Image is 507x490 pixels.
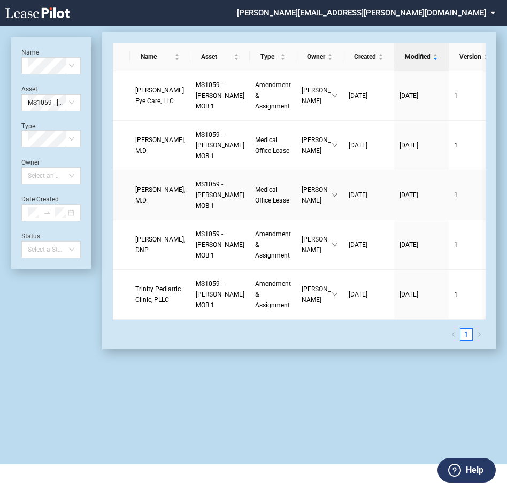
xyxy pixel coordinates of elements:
span: Alanna Wright, DNP [135,236,185,254]
a: Amendment & Assignment [255,80,291,112]
span: 1 [454,241,458,248]
span: [PERSON_NAME] [302,184,332,206]
span: [DATE] [400,291,418,298]
span: to [43,209,51,216]
label: Owner [21,159,40,166]
button: Help [437,458,496,483]
span: Amendment & Assignment [255,230,291,259]
span: MS1059 - Jackson MOB 1 [196,81,244,110]
a: [DATE] [349,90,389,101]
label: Help [466,463,483,477]
span: down [332,192,338,198]
span: [DATE] [349,291,367,298]
span: left [451,332,456,337]
span: Created [354,51,376,62]
span: MS1059 - Jackson MOB 1 [196,131,244,160]
th: Name [130,43,190,71]
span: [DATE] [400,92,418,99]
a: [DATE] [400,140,443,151]
span: [PERSON_NAME] [302,284,332,305]
label: Date Created [21,196,59,203]
li: Next Page [473,328,486,341]
a: [DATE] [400,90,443,101]
span: MS1059 - Jackson MOB 1 [28,95,74,111]
th: Type [250,43,296,71]
a: [PERSON_NAME], M.D. [135,184,185,206]
a: 1 [454,90,494,101]
span: [DATE] [349,142,367,149]
span: Odom's Eye Care, LLC [135,87,184,105]
a: 1 [460,329,472,340]
label: Type [21,122,35,130]
span: [DATE] [400,142,418,149]
a: MS1059 - [PERSON_NAME] MOB 1 [196,179,244,211]
a: [PERSON_NAME], M.D. [135,135,185,156]
span: Rajesh Patel, M.D. [135,136,185,154]
a: [PERSON_NAME] Eye Care, LLC [135,85,185,106]
span: down [332,142,338,149]
span: Rajesh Patel, M.D. [135,186,185,204]
th: Modified [394,43,449,71]
span: [DATE] [349,241,367,248]
label: Name [21,49,39,56]
a: MS1059 - [PERSON_NAME] MOB 1 [196,229,244,261]
span: right [477,332,482,337]
a: MS1059 - [PERSON_NAME] MOB 1 [196,278,244,310]
button: right [473,328,486,341]
span: down [332,242,338,248]
a: [DATE] [400,190,443,200]
span: 1 [454,291,458,298]
span: 1 [454,191,458,199]
span: Amendment & Assignment [255,81,291,110]
span: Medical Office Lease [255,186,289,204]
a: Amendment & Assignment [255,278,291,310]
span: [DATE] [349,92,367,99]
a: Trinity Pediatric Clinic, PLLC [135,284,185,305]
a: 1 [454,239,494,250]
a: [DATE] [349,140,389,151]
li: Previous Page [447,328,460,341]
span: [PERSON_NAME] [302,85,332,106]
a: [DATE] [349,289,389,300]
a: MS1059 - [PERSON_NAME] MOB 1 [196,80,244,112]
a: [DATE] [349,190,389,200]
span: Modified [405,51,431,62]
span: Name [141,51,172,62]
span: [PERSON_NAME] [302,135,332,156]
span: close-circle [70,100,75,105]
label: Asset [21,85,37,93]
a: Amendment & Assignment [255,229,291,261]
span: down [332,291,338,298]
span: [DATE] [400,241,418,248]
span: MS1059 - Jackson MOB 1 [196,230,244,259]
a: 1 [454,190,494,200]
a: Medical Office Lease [255,184,291,206]
span: [DATE] [400,191,418,199]
span: MS1059 - Jackson MOB 1 [196,181,244,209]
span: Amendment & Assignment [255,280,291,309]
span: 1 [454,92,458,99]
span: Medical Office Lease [255,136,289,154]
a: [PERSON_NAME], DNP [135,234,185,255]
span: down [332,92,338,99]
a: [DATE] [349,239,389,250]
th: Created [343,43,394,71]
span: Type [260,51,278,62]
a: Medical Office Lease [255,135,291,156]
span: [DATE] [349,191,367,199]
a: 1 [454,140,494,151]
a: [DATE] [400,289,443,300]
th: Owner [296,43,343,71]
label: Status [21,232,40,240]
span: Owner [307,51,325,62]
span: MS1059 - Jackson MOB 1 [196,280,244,309]
span: 1 [454,142,458,149]
a: MS1059 - [PERSON_NAME] MOB 1 [196,129,244,161]
button: left [447,328,460,341]
a: [DATE] [400,239,443,250]
span: [PERSON_NAME] [302,234,332,255]
span: Version [459,51,481,62]
th: Asset [190,43,250,71]
span: swap-right [43,209,51,216]
li: 1 [460,328,473,341]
